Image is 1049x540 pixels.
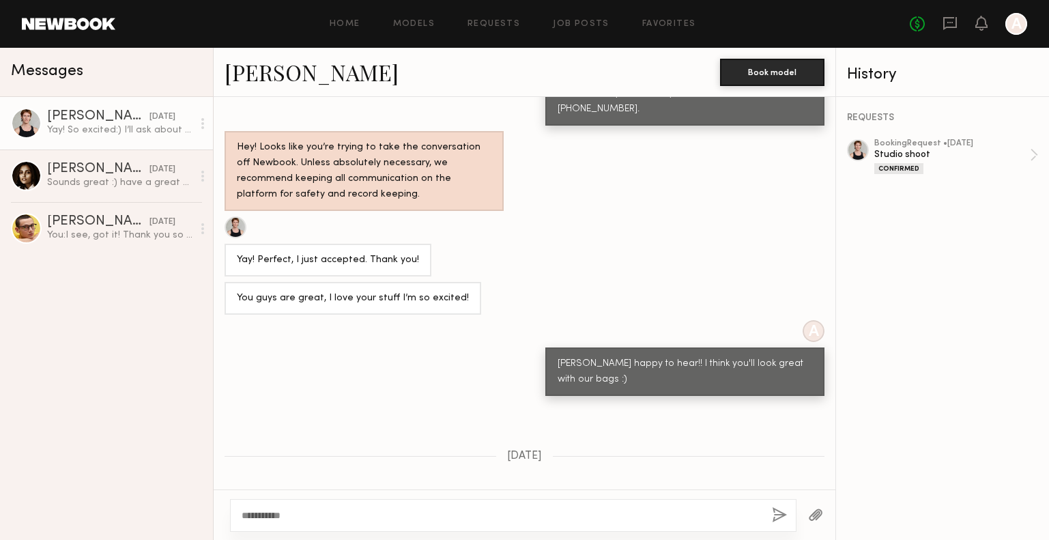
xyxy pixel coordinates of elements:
div: [DATE] [149,111,175,124]
div: REQUESTS [847,113,1038,123]
span: [DATE] [507,451,542,462]
div: [PERSON_NAME] happy to hear!! I think you'll look great with our bags :) [558,356,812,388]
div: Yay! Perfect, I just accepted. Thank you! [237,253,419,268]
a: Models [393,20,435,29]
div: Yay! So excited:) I’ll ask about mood and clothing closer to the shoot! [47,124,192,137]
a: bookingRequest •[DATE]Studio shootConfirmed [874,139,1038,174]
div: [PERSON_NAME] [47,162,149,176]
a: Requests [468,20,520,29]
div: [DATE] [149,163,175,176]
div: Sounds great :) have a great weekend! [47,176,192,189]
div: Studio shoot [874,148,1030,161]
div: History [847,67,1038,83]
button: Book model [720,59,824,86]
a: Home [330,20,360,29]
div: booking Request • [DATE] [874,139,1030,148]
div: [PERSON_NAME] [47,110,149,124]
div: You guys are great, I love your stuff I’m so excited! [237,291,469,307]
a: Book model [720,66,824,77]
a: A [1005,13,1027,35]
a: Favorites [642,20,696,29]
div: You: I see, got it! Thank you so much for letting me know :) [47,229,192,242]
a: Job Posts [553,20,609,29]
div: Hey! Looks like you’re trying to take the conversation off Newbook. Unless absolutely necessary, ... [237,140,491,203]
span: Messages [11,63,83,79]
a: [PERSON_NAME] [225,57,399,87]
div: [DATE] [149,216,175,229]
div: [PERSON_NAME] [47,215,149,229]
div: Confirmed [874,163,923,174]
